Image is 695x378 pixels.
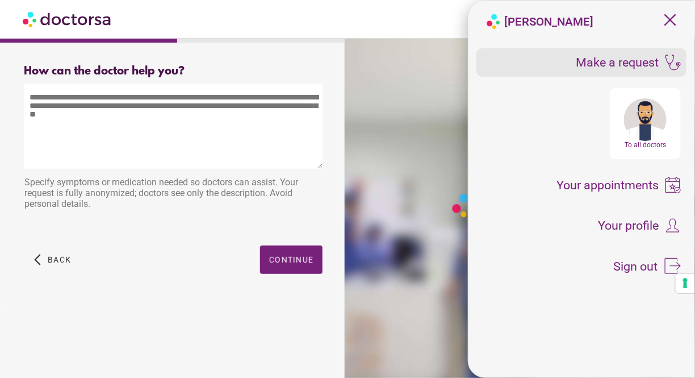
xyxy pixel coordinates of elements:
[23,6,112,32] img: Doctorsa.com
[576,56,659,69] span: Make a request
[665,177,681,193] img: icons8-booking-100.png
[676,274,695,293] button: Your consent preferences for tracking technologies
[48,255,71,264] span: Back
[449,190,588,221] img: Logo-Doctorsa-trans-White-partial-flat.png
[557,179,659,192] span: Your appointments
[660,9,681,31] span: close
[665,258,681,274] img: icons8-sign-out-50.png
[665,55,681,70] img: icons8-stethoscope-100.png
[260,246,323,274] button: Continue
[24,65,323,78] div: How can the doctor help you?
[665,218,681,234] img: icons8-customer-100.png
[485,14,501,30] img: logo-doctorsa-baloon.png
[30,246,76,274] button: arrow_back_ios Back
[598,219,659,232] span: Your profile
[613,141,678,149] div: To all doctors
[504,15,593,28] strong: [PERSON_NAME]
[614,260,658,273] span: Sign out
[269,255,313,264] span: Continue
[24,171,323,218] div: Specify symptoms or medication needed so doctors can assist. Your request is fully anonymized; do...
